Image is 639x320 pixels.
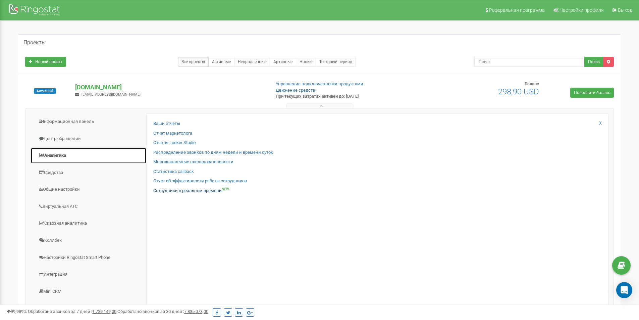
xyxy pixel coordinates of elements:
h5: Проекты [23,40,46,46]
a: Общие настройки [31,181,147,198]
span: Настройки профиля [560,7,604,13]
a: Архивные [270,57,296,67]
a: Пополнить баланс [570,88,614,98]
span: 99,989% [7,309,27,314]
a: Управление подключенными продуктами [276,81,363,86]
span: [EMAIL_ADDRESS][DOMAIN_NAME] [82,92,141,97]
a: Статистика callback [153,169,194,175]
a: Коллтрекинг [31,300,147,317]
a: Многоканальные последовательности [153,159,233,165]
a: Сквозная аналитика [31,215,147,232]
span: Реферальная программа [489,7,545,13]
a: Интеграция [31,266,147,283]
a: X [599,120,602,127]
span: Выход [618,7,632,13]
a: Все проекты [178,57,209,67]
a: Центр обращений [31,131,147,147]
a: Ваши отчеты [153,121,180,127]
span: 298,90 USD [498,87,539,96]
a: Новые [296,57,316,67]
a: Тестовый период [316,57,356,67]
u: 7 835 073,00 [184,309,208,314]
p: [DOMAIN_NAME] [75,83,265,92]
span: Обработано звонков за 30 дней : [117,309,208,314]
a: Движение средств [276,88,315,93]
a: Распределение звонков по дням недели и времени суток [153,149,273,156]
input: Поиск [474,57,585,67]
a: Непродленные [234,57,270,67]
sup: NEW [222,187,229,191]
a: Средства [31,165,147,181]
a: Новый проект [25,57,66,67]
a: Коллбек [31,232,147,249]
button: Поиск [584,57,603,67]
span: Обработано звонков за 7 дней : [28,309,116,314]
a: Сотрудники в реальном времениNEW [153,188,229,194]
a: Информационная панель [31,113,147,130]
div: Open Intercom Messenger [616,282,632,298]
a: Виртуальная АТС [31,198,147,215]
p: При текущих затратах активен до: [DATE] [276,93,415,100]
a: Аналитика [31,147,147,164]
span: Активный [34,88,56,94]
a: Отчет маркетолога [153,130,192,137]
span: Баланс [525,81,539,86]
a: Активные [208,57,234,67]
a: Отчеты Looker Studio [153,140,196,146]
a: Mini CRM [31,283,147,300]
u: 1 739 149,00 [92,309,116,314]
a: Настройки Ringostat Smart Phone [31,249,147,266]
a: Отчет об эффективности работы сотрудников [153,178,247,184]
